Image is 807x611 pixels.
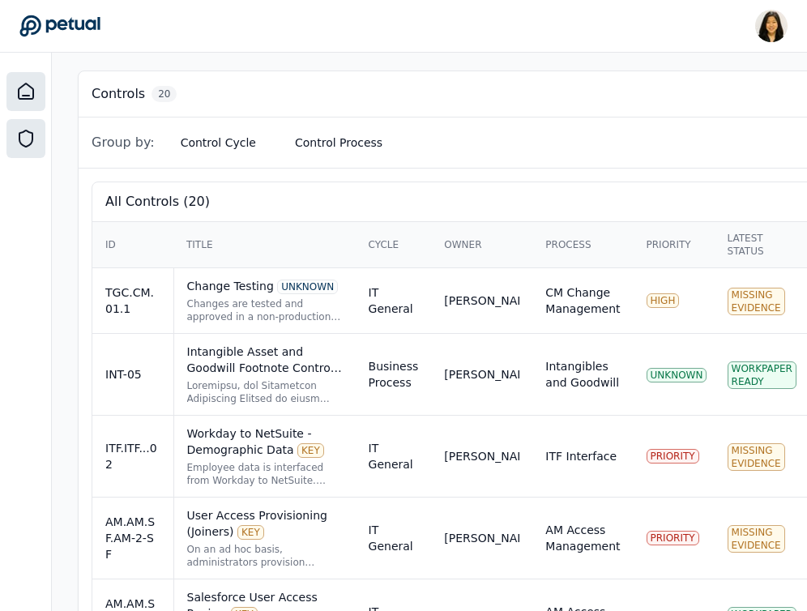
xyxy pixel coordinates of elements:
button: Control Cycle [168,128,269,157]
div: Missing Evidence [728,443,785,471]
div: Missing Evidence [728,525,785,553]
div: UNKNOWN [647,368,707,382]
a: Go to Dashboard [19,15,100,37]
div: Workday to NetSuite - Demographic Data [187,425,343,458]
div: [PERSON_NAME] [444,366,519,382]
div: PRIORITY [647,531,699,545]
div: ITF Interface [545,448,617,464]
th: Latest Status [715,222,796,268]
div: AM Access Management [545,522,620,554]
div: On an ad hoc basis, administrators provision Salesforce access using documented ServiceNow approv... [187,543,343,569]
div: [PERSON_NAME] [444,293,519,309]
div: PRIORITY [647,449,699,464]
img: Renee Park [755,10,788,42]
div: INT-05 [105,366,160,382]
th: ID [92,222,173,268]
td: Business Process [356,334,432,416]
div: AM.AM.SF.AM-2-SF [105,514,160,562]
div: User Access Provisioning (Joiners) [187,507,343,540]
div: KEY [297,443,324,458]
div: Workpaper Ready [728,361,796,389]
div: ITF.ITF...02 [105,440,160,472]
div: Quarterly, the Functional Accounting Manager or above reviews the Intangible Asset and Goodwill f... [187,379,343,405]
div: TGC.CM.01.1 [105,284,160,317]
h3: Controls [92,84,145,104]
a: Dashboard [6,72,45,111]
span: Group by: [92,133,155,152]
div: Change Testing [187,278,343,294]
th: Process [532,222,633,268]
th: Owner [431,222,532,268]
div: [PERSON_NAME] [444,530,519,546]
span: All Controls (20) [105,192,210,211]
button: Control Process [282,128,395,157]
th: Priority [634,222,715,268]
div: UNKNOWN [277,280,338,294]
div: Intangible Asset and Goodwill Footnote Control [187,344,343,376]
th: Title [173,222,356,268]
span: 20 [152,86,177,102]
div: KEY [237,525,264,540]
div: CM Change Management [545,284,620,317]
div: Changes are tested and approved in a non-production environment and approved prior to being imple... [187,297,343,323]
td: IT General [356,498,432,579]
td: IT General [356,416,432,498]
div: Employee data is interfaced from Workday to NetSuite. Upon error or failure, appropriate personne... [187,461,343,487]
div: HIGH [647,293,680,308]
div: [PERSON_NAME] [444,448,519,464]
div: Intangibles and Goodwill [545,358,620,391]
div: Missing Evidence [728,288,785,315]
td: IT General [356,268,432,334]
th: Cycle [356,222,432,268]
a: SOC [6,119,45,158]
